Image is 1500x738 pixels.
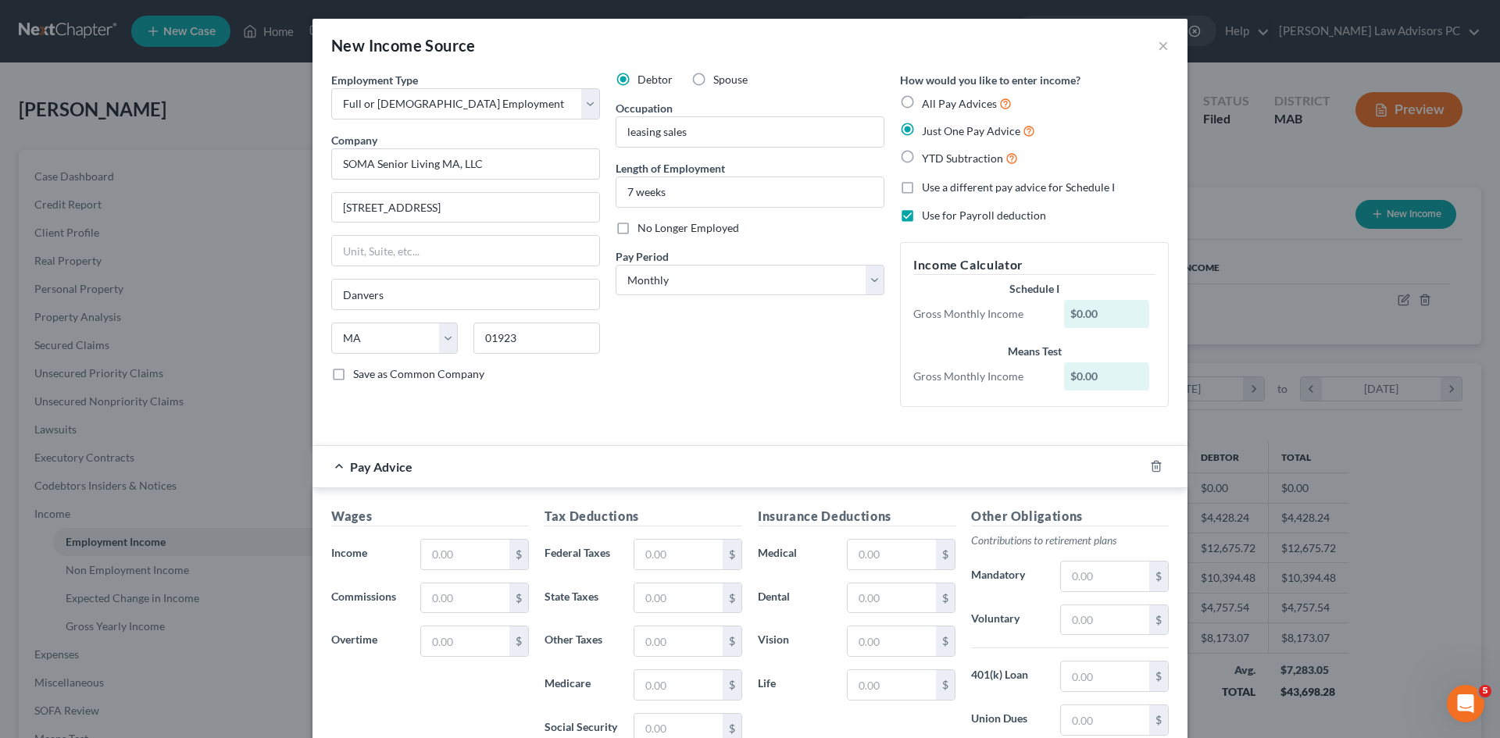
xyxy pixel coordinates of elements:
input: 0.00 [421,583,509,613]
div: $ [723,626,741,656]
input: 0.00 [421,626,509,656]
input: ex: 2 years [616,177,884,207]
label: Medicare [537,669,626,701]
input: Enter address... [332,193,599,223]
input: 0.00 [848,670,936,700]
input: 0.00 [634,670,723,700]
input: 0.00 [634,540,723,569]
input: Search company by name... [331,148,600,180]
label: Length of Employment [616,160,725,176]
label: Mandatory [963,561,1052,592]
div: $ [723,583,741,613]
div: Gross Monthly Income [905,306,1056,322]
div: Schedule I [913,281,1155,297]
div: $ [936,583,955,613]
input: 0.00 [634,626,723,656]
label: Union Dues [963,704,1052,736]
label: Medical [750,539,839,570]
label: Vision [750,626,839,657]
div: $0.00 [1064,300,1150,328]
span: Save as Common Company [353,367,484,380]
div: Gross Monthly Income [905,369,1056,384]
div: $ [936,626,955,656]
input: 0.00 [1061,562,1149,591]
div: $ [509,540,528,569]
div: $ [723,540,741,569]
label: How would you like to enter income? [900,72,1080,88]
span: Spouse [713,73,748,86]
input: 0.00 [848,583,936,613]
input: 0.00 [1061,605,1149,635]
iframe: Intercom live chat [1447,685,1484,722]
div: Means Test [913,344,1155,359]
div: $ [1149,661,1168,691]
div: New Income Source [331,34,476,56]
div: $ [1149,605,1168,635]
span: Just One Pay Advice [922,124,1020,137]
div: $ [936,670,955,700]
span: Income [331,546,367,559]
h5: Wages [331,507,529,526]
div: $ [1149,562,1168,591]
span: No Longer Employed [637,221,739,234]
div: $ [509,626,528,656]
div: $ [723,670,741,700]
label: State Taxes [537,583,626,614]
p: Contributions to retirement plans [971,533,1169,548]
span: Pay Advice [350,459,412,474]
span: Employment Type [331,73,418,87]
label: Federal Taxes [537,539,626,570]
div: $0.00 [1064,362,1150,390]
input: 0.00 [1061,661,1149,691]
span: Use for Payroll deduction [922,209,1046,222]
span: All Pay Advices [922,97,997,110]
input: 0.00 [634,583,723,613]
span: Use a different pay advice for Schedule I [922,180,1115,194]
h5: Other Obligations [971,507,1169,526]
label: Dental [750,583,839,614]
input: Enter city... [332,280,599,309]
input: 0.00 [421,540,509,569]
button: × [1158,36,1169,55]
span: Pay Period [616,250,669,263]
label: Other Taxes [537,626,626,657]
label: Life [750,669,839,701]
input: 0.00 [1061,705,1149,735]
label: Voluntary [963,604,1052,636]
label: 401(k) Loan [963,661,1052,692]
label: Occupation [616,100,673,116]
input: Enter zip... [473,323,600,354]
span: 5 [1479,685,1491,697]
div: $ [936,540,955,569]
input: -- [616,117,884,147]
span: Company [331,134,377,147]
span: YTD Subtraction [922,152,1003,165]
h5: Income Calculator [913,255,1155,275]
input: Unit, Suite, etc... [332,236,599,266]
span: Debtor [637,73,673,86]
input: 0.00 [848,626,936,656]
label: Overtime [323,626,412,657]
h5: Tax Deductions [545,507,742,526]
div: $ [1149,705,1168,735]
label: Commissions [323,583,412,614]
h5: Insurance Deductions [758,507,955,526]
div: $ [509,583,528,613]
input: 0.00 [848,540,936,569]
